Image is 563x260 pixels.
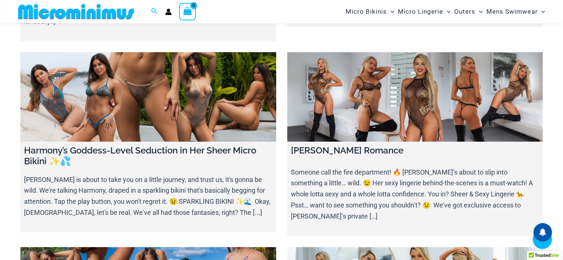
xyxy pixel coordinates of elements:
span: Menu Toggle [475,2,483,21]
a: Harmony’s Goddess-Level Seduction in Her Sheer Micro Bikini ✨💦 [20,52,276,142]
img: MM SHOP LOGO FLAT [15,3,137,20]
span: Micro Bikinis [346,2,387,21]
h4: Harmony’s Goddess-Level Seduction in Her Sheer Micro Bikini ✨💦 [24,145,272,167]
a: Ilana Savage Romance [287,52,543,142]
span: Micro Lingerie [398,2,443,21]
span: Menu Toggle [443,2,450,21]
a: OutersMenu ToggleMenu Toggle [452,2,485,21]
p: [PERSON_NAME] is about to take you on a little journey, and trust us, it's gonna be wild. We're t... [24,174,272,218]
a: Micro BikinisMenu ToggleMenu Toggle [344,2,396,21]
span: Menu Toggle [537,2,545,21]
a: Search icon link [151,7,158,16]
span: Mens Swimwear [486,2,537,21]
p: Someone call the fire department! 🔥 [PERSON_NAME]’s about to slip into something a little… wild. ... [291,167,539,222]
nav: Site Navigation [343,1,548,22]
h4: [PERSON_NAME] Romance [291,145,539,156]
span: Outers [454,2,475,21]
a: Micro LingerieMenu ToggleMenu Toggle [396,2,452,21]
span: Menu Toggle [387,2,394,21]
a: Mens SwimwearMenu ToggleMenu Toggle [485,2,547,21]
a: View Shopping Cart, empty [179,3,196,20]
a: Account icon link [165,9,172,15]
